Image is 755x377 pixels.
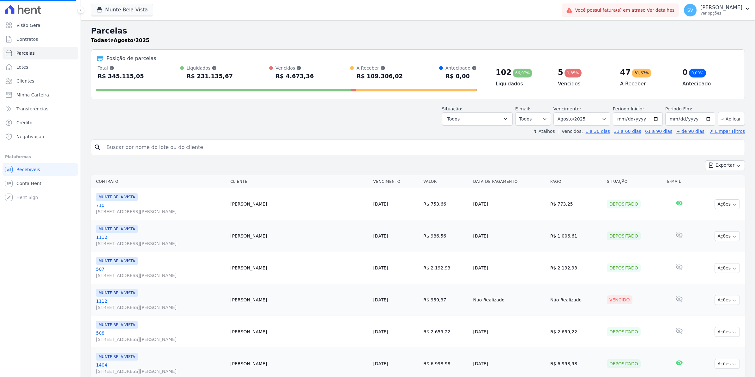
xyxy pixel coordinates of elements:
h4: A Receber [620,80,672,88]
td: R$ 986,56 [421,220,470,252]
a: Lotes [3,61,78,73]
td: Não Realizado [471,284,548,316]
span: Minha Carteira [16,92,49,98]
div: Depositado [607,359,641,368]
p: Ver opções [700,11,742,16]
span: Negativação [16,133,44,140]
div: Vencido [607,295,632,304]
a: ✗ Limpar Filtros [707,129,745,134]
th: Cliente [228,175,371,188]
span: Todos [447,115,460,123]
a: [DATE] [373,265,388,270]
span: Você possui fatura(s) em atraso. [575,7,674,14]
span: Contratos [16,36,38,42]
button: Todos [442,112,513,126]
td: [DATE] [471,252,548,284]
label: ↯ Atalhos [533,129,555,134]
a: Visão Geral [3,19,78,32]
button: Aplicar [718,112,745,126]
button: Ações [715,359,740,369]
span: MUNTE BELA VISTA [96,289,138,297]
button: Ações [715,231,740,241]
span: [STREET_ADDRESS][PERSON_NAME] [96,272,225,279]
div: R$ 4.673,36 [275,71,314,81]
div: 31,67% [632,69,651,77]
span: SV [687,8,693,12]
strong: Agosto/2025 [114,37,149,43]
a: 508[STREET_ADDRESS][PERSON_NAME] [96,330,225,343]
td: [PERSON_NAME] [228,220,371,252]
a: Conta Hent [3,177,78,190]
h4: Antecipado [682,80,734,88]
a: Negativação [3,130,78,143]
div: 102 [496,67,511,77]
td: [DATE] [471,220,548,252]
h2: Parcelas [91,25,745,37]
button: Munte Bela Vista [91,4,153,16]
button: Ações [715,295,740,305]
label: Período Fim: [665,106,715,112]
button: SV [PERSON_NAME] Ver opções [679,1,755,19]
a: 61 a 90 dias [645,129,672,134]
div: 0 [682,67,688,77]
th: Valor [421,175,470,188]
div: A Receber [356,65,403,71]
span: [STREET_ADDRESS][PERSON_NAME] [96,368,225,374]
a: 1 a 30 dias [586,129,610,134]
a: 1112[STREET_ADDRESS][PERSON_NAME] [96,234,225,247]
a: 31 a 60 dias [614,129,641,134]
span: MUNTE BELA VISTA [96,353,138,361]
div: Liquidados [186,65,233,71]
span: [STREET_ADDRESS][PERSON_NAME] [96,240,225,247]
th: Situação [604,175,665,188]
td: [PERSON_NAME] [228,252,371,284]
span: Visão Geral [16,22,42,28]
div: R$ 231.135,67 [186,71,233,81]
a: [DATE] [373,233,388,238]
button: Ações [715,263,740,273]
span: [STREET_ADDRESS][PERSON_NAME] [96,304,225,311]
td: [PERSON_NAME] [228,188,371,220]
a: Clientes [3,75,78,87]
a: 507[STREET_ADDRESS][PERSON_NAME] [96,266,225,279]
span: MUNTE BELA VISTA [96,321,138,329]
a: Transferências [3,102,78,115]
a: 1404[STREET_ADDRESS][PERSON_NAME] [96,362,225,374]
td: [PERSON_NAME] [228,284,371,316]
label: Situação: [442,106,462,111]
a: [DATE] [373,297,388,302]
span: MUNTE BELA VISTA [96,225,138,233]
span: Conta Hent [16,180,41,187]
span: Crédito [16,120,33,126]
a: Crédito [3,116,78,129]
span: MUNTE BELA VISTA [96,193,138,201]
a: + de 90 dias [676,129,704,134]
button: Ações [715,199,740,209]
a: Ver detalhes [647,8,675,13]
a: [DATE] [373,201,388,207]
td: R$ 2.192,93 [421,252,470,284]
h4: Vencidos [558,80,610,88]
td: R$ 2.659,22 [421,316,470,348]
a: Recebíveis [3,163,78,176]
span: Clientes [16,78,34,84]
div: 1,35% [565,69,582,77]
th: E-mail [665,175,694,188]
input: Buscar por nome do lote ou do cliente [103,141,742,154]
td: R$ 2.659,22 [548,316,604,348]
div: Total [98,65,144,71]
p: de [91,37,149,44]
div: R$ 0,00 [445,71,477,81]
a: [DATE] [373,329,388,334]
span: [STREET_ADDRESS][PERSON_NAME] [96,208,225,215]
label: Vencimento: [553,106,581,111]
span: Lotes [16,64,28,70]
a: Parcelas [3,47,78,59]
td: R$ 773,25 [548,188,604,220]
th: Data de Pagamento [471,175,548,188]
div: Plataformas [5,153,75,161]
p: [PERSON_NAME] [700,4,742,11]
div: Depositado [607,327,641,336]
div: Depositado [607,200,641,208]
td: R$ 2.192,93 [548,252,604,284]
